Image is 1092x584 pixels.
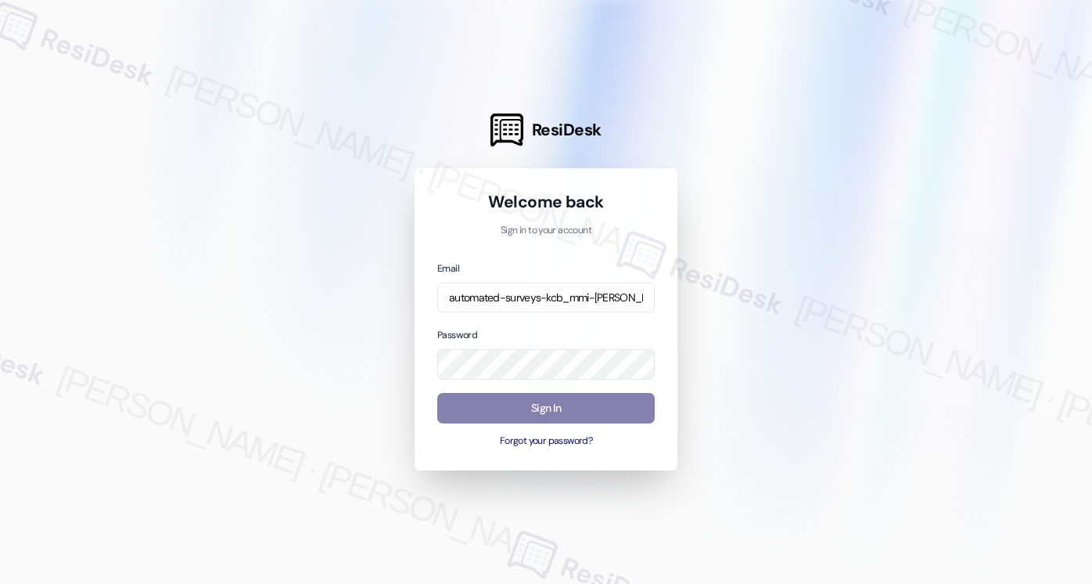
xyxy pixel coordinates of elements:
[437,434,655,449] button: Forgot your password?
[490,114,523,146] img: ResiDesk Logo
[437,393,655,424] button: Sign In
[437,191,655,213] h1: Welcome back
[437,283,655,313] input: name@example.com
[437,329,477,341] label: Password
[532,119,602,141] span: ResiDesk
[437,262,459,275] label: Email
[437,224,655,238] p: Sign in to your account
